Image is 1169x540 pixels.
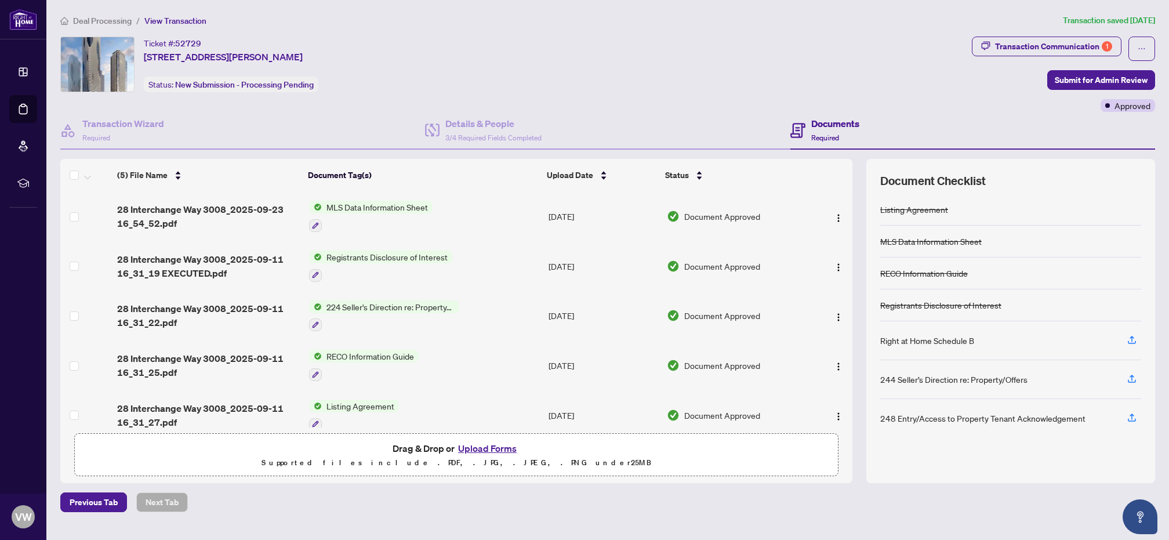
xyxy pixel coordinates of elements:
[144,50,303,64] span: [STREET_ADDRESS][PERSON_NAME]
[1114,99,1150,112] span: Approved
[811,117,859,131] h4: Documents
[144,77,318,92] div: Status:
[309,400,399,431] button: Status IconListing Agreement
[829,306,848,325] button: Logo
[309,350,322,363] img: Status Icon
[880,334,974,347] div: Right at Home Schedule B
[834,213,843,223] img: Logo
[684,309,760,322] span: Document Approved
[667,260,680,273] img: Document Status
[117,302,300,329] span: 28 Interchange Way 3008_2025-09-11 16_31_22.pdf
[995,37,1112,56] div: Transaction Communication
[829,406,848,425] button: Logo
[9,9,37,30] img: logo
[75,434,838,477] span: Drag & Drop orUpload FormsSupported files include .PDF, .JPG, .JPEG, .PNG under25MB
[112,159,303,191] th: (5) File Name
[61,37,134,92] img: IMG-N12395302_1.jpg
[445,133,542,142] span: 3/4 Required Fields Completed
[542,159,660,191] th: Upload Date
[684,409,760,422] span: Document Approved
[880,235,982,248] div: MLS Data Information Sheet
[70,493,118,512] span: Previous Tab
[393,441,520,456] span: Drag & Drop or
[322,400,399,412] span: Listing Agreement
[82,133,110,142] span: Required
[684,359,760,372] span: Document Approved
[175,38,201,49] span: 52729
[309,251,322,263] img: Status Icon
[834,263,843,272] img: Logo
[117,401,300,429] span: 28 Interchange Way 3008_2025-09-11 16_31_27.pdf
[322,350,419,363] span: RECO Information Guide
[834,412,843,421] img: Logo
[667,210,680,223] img: Document Status
[309,300,322,313] img: Status Icon
[544,191,662,241] td: [DATE]
[829,356,848,375] button: Logo
[144,16,206,26] span: View Transaction
[73,16,132,26] span: Deal Processing
[82,117,164,131] h4: Transaction Wizard
[1102,41,1112,52] div: 1
[544,291,662,341] td: [DATE]
[1047,70,1155,90] button: Submit for Admin Review
[544,241,662,291] td: [DATE]
[1123,499,1157,534] button: Open asap
[880,299,1001,311] div: Registrants Disclosure of Interest
[309,350,419,381] button: Status IconRECO Information Guide
[880,173,986,189] span: Document Checklist
[144,37,201,50] div: Ticket #:
[309,300,459,332] button: Status Icon224 Seller's Direction re: Property/Offers - Important Information for Seller Acknowle...
[880,267,968,280] div: RECO Information Guide
[309,201,433,232] button: Status IconMLS Data Information Sheet
[445,117,542,131] h4: Details & People
[547,169,593,182] span: Upload Date
[1138,45,1146,53] span: ellipsis
[880,373,1028,386] div: 244 Seller’s Direction re: Property/Offers
[667,409,680,422] img: Document Status
[60,492,127,512] button: Previous Tab
[1055,71,1148,89] span: Submit for Admin Review
[834,362,843,371] img: Logo
[544,340,662,390] td: [DATE]
[665,169,689,182] span: Status
[972,37,1121,56] button: Transaction Communication1
[117,351,300,379] span: 28 Interchange Way 3008_2025-09-11 16_31_25.pdf
[684,210,760,223] span: Document Approved
[1063,14,1155,27] article: Transaction saved [DATE]
[117,252,300,280] span: 28 Interchange Way 3008_2025-09-11 16_31_19 EXECUTED.pdf
[880,203,948,216] div: Listing Agreement
[660,159,808,191] th: Status
[322,251,452,263] span: Registrants Disclosure of Interest
[117,169,168,182] span: (5) File Name
[880,412,1085,425] div: 248 Entry/Access to Property Tenant Acknowledgement
[829,207,848,226] button: Logo
[834,313,843,322] img: Logo
[175,79,314,90] span: New Submission - Processing Pending
[667,359,680,372] img: Document Status
[829,257,848,276] button: Logo
[322,201,433,213] span: MLS Data Information Sheet
[684,260,760,273] span: Document Approved
[309,201,322,213] img: Status Icon
[117,202,300,230] span: 28 Interchange Way 3008_2025-09-23 16_54_52.pdf
[455,441,520,456] button: Upload Forms
[309,251,452,282] button: Status IconRegistrants Disclosure of Interest
[322,300,459,313] span: 224 Seller's Direction re: Property/Offers - Important Information for Seller Acknowledgement
[136,492,188,512] button: Next Tab
[82,456,831,470] p: Supported files include .PDF, .JPG, .JPEG, .PNG under 25 MB
[309,400,322,412] img: Status Icon
[15,509,32,525] span: VW
[544,390,662,440] td: [DATE]
[136,14,140,27] li: /
[811,133,839,142] span: Required
[60,17,68,25] span: home
[667,309,680,322] img: Document Status
[303,159,542,191] th: Document Tag(s)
